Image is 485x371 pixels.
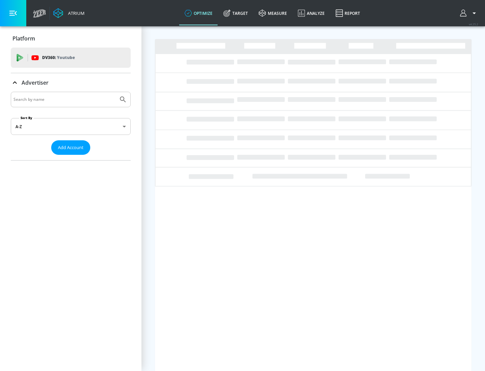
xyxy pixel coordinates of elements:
div: A-Z [11,118,131,135]
p: Platform [12,35,35,42]
a: Target [218,1,253,25]
a: measure [253,1,292,25]
a: Atrium [53,8,85,18]
p: Advertiser [22,79,48,86]
nav: list of Advertiser [11,155,131,160]
label: Sort By [19,116,34,120]
input: Search by name [13,95,116,104]
span: v 4.25.2 [469,22,478,26]
div: DV360: Youtube [11,48,131,68]
div: Platform [11,29,131,48]
a: Report [330,1,365,25]
p: DV360: [42,54,75,61]
div: Atrium [65,10,85,16]
a: optimize [179,1,218,25]
a: Analyze [292,1,330,25]
p: Youtube [57,54,75,61]
span: Add Account [58,144,84,151]
button: Add Account [51,140,90,155]
div: Advertiser [11,73,131,92]
div: Advertiser [11,92,131,160]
